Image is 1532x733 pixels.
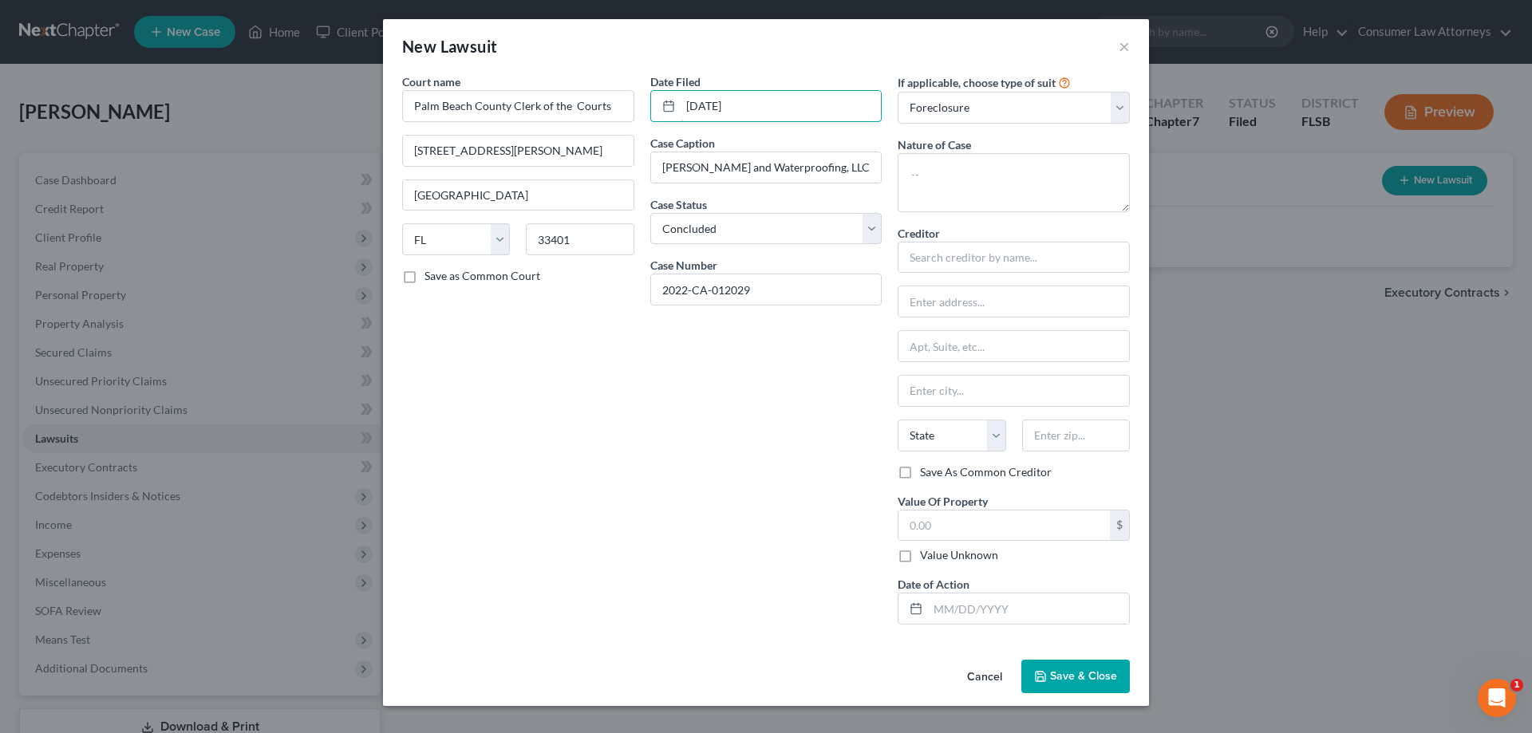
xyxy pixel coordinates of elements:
label: Save As Common Creditor [920,464,1052,480]
input: Enter address... [403,136,634,166]
iframe: Intercom live chat [1478,679,1516,717]
button: × [1119,37,1130,56]
input: MM/DD/YYYY [681,91,882,121]
label: Value Of Property [898,493,988,510]
span: Lawsuit [440,37,498,56]
input: Enter address... [898,286,1129,317]
button: Save & Close [1021,660,1130,693]
label: Case Number [650,257,717,274]
input: # [651,274,882,305]
span: New [402,37,436,56]
label: Date of Action [898,576,969,593]
input: MM/DD/YYYY [928,593,1129,624]
input: Search creditor by name... [898,242,1130,274]
span: Creditor [898,227,940,240]
input: -- [651,152,882,183]
span: Case Status [650,198,707,211]
label: Nature of Case [898,136,971,153]
input: Apt, Suite, etc... [898,331,1129,361]
label: Save as Common Court [424,268,540,284]
span: 1 [1510,679,1523,692]
div: $ [1110,510,1129,541]
button: Cancel [954,661,1015,693]
label: Date Filed [650,73,701,90]
label: Case Caption [650,135,715,152]
input: Enter city... [898,376,1129,406]
span: Save & Close [1050,669,1117,683]
input: Search court by name... [402,90,634,122]
label: Value Unknown [920,547,998,563]
input: Enter zip... [1022,420,1130,451]
input: 0.00 [898,510,1110,541]
input: Enter city... [403,180,634,211]
label: If applicable, choose type of suit [898,74,1056,91]
span: Court name [402,75,460,89]
input: Enter zip... [526,223,634,255]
